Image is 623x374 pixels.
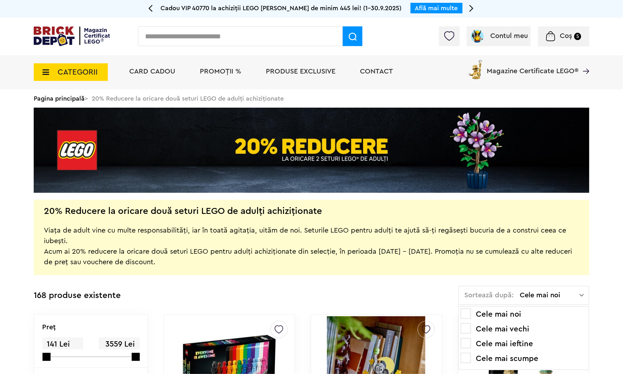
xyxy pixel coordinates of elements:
[574,33,581,40] small: 5
[578,58,589,65] a: Magazine Certificate LEGO®
[34,286,121,306] div: 168 produse existente
[58,68,98,76] span: CATEGORII
[161,5,402,11] span: Cadou VIP 40770 la achiziții LEGO [PERSON_NAME] de minim 445 lei! (1-30.9.2025)
[99,337,139,351] span: 3559 Lei
[520,292,579,299] span: Cele mai noi
[34,108,589,193] img: Landing page banner
[200,68,241,75] a: PROMOȚII %
[360,68,393,75] a: Contact
[461,338,587,349] li: Cele mai ieftine
[42,324,56,331] p: Preţ
[129,68,175,75] a: Card Cadou
[44,215,579,267] div: Viața de adult vine cu multe responsabilități, iar în toată agitația, uităm de noi. Seturile LEGO...
[44,208,322,215] h2: 20% Reducere la oricare două seturi LEGO de adulți achiziționate
[42,337,83,351] span: 141 Lei
[34,95,85,102] a: Pagina principală
[34,89,589,108] div: > 20% Reducere la oricare două seturi LEGO de adulți achiziționate
[415,5,458,11] a: Află mai multe
[464,292,514,299] span: Sortează după:
[461,353,587,364] li: Cele mai scumpe
[491,32,528,39] span: Contul meu
[266,68,335,75] a: Produse exclusive
[487,58,578,75] span: Magazine Certificate LEGO®
[461,323,587,335] li: Cele mai vechi
[470,32,528,39] a: Contul meu
[461,309,587,320] li: Cele mai noi
[560,32,572,39] span: Coș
